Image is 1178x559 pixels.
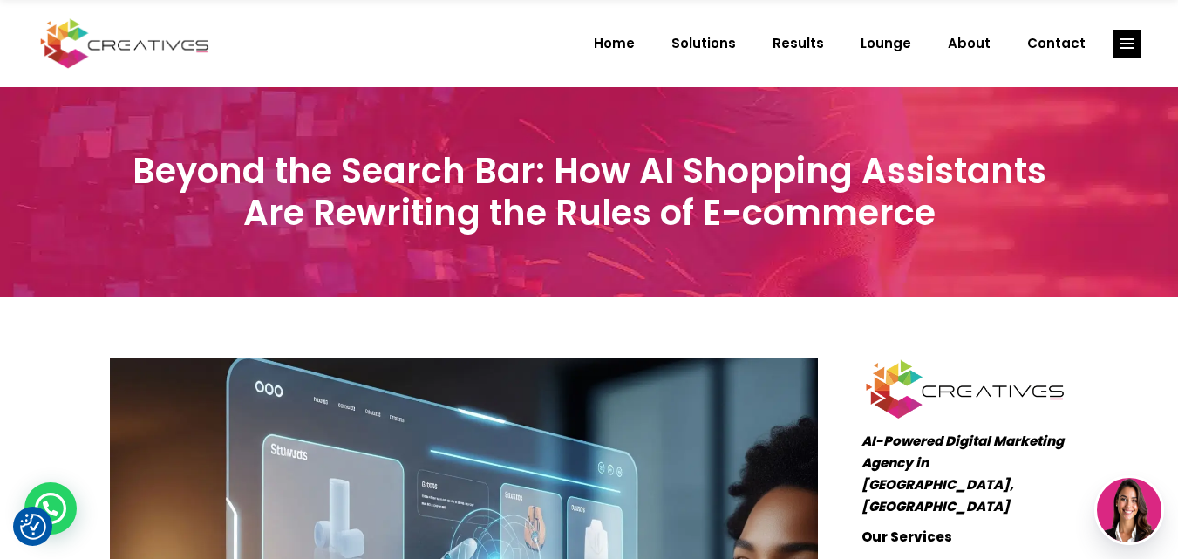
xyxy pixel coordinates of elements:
[20,514,46,540] img: Revisit consent button
[861,528,952,546] strong: Our Services
[1009,21,1104,66] a: Contact
[754,21,842,66] a: Results
[671,21,736,66] span: Solutions
[575,21,653,66] a: Home
[773,21,824,66] span: Results
[861,432,1064,515] em: AI-Powered Digital Marketing Agency in [GEOGRAPHIC_DATA], [GEOGRAPHIC_DATA]
[948,21,991,66] span: About
[110,150,1069,234] h3: Beyond the Search Bar: How AI Shopping Assistants Are Rewriting the Rules of E-commerce
[1097,478,1161,542] img: agent
[861,21,911,66] span: Lounge
[653,21,754,66] a: Solutions
[929,21,1009,66] a: About
[1027,21,1086,66] span: Contact
[1113,30,1141,58] a: link
[594,21,635,66] span: Home
[37,17,213,71] img: Creatives
[20,514,46,540] button: Consent Preferences
[842,21,929,66] a: Lounge
[24,482,77,535] div: WhatsApp contact
[861,358,1069,421] img: Creatives | Beyond the Search Bar: How AI Shopping Assistants Are Rewriting the Rules of E-commerce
